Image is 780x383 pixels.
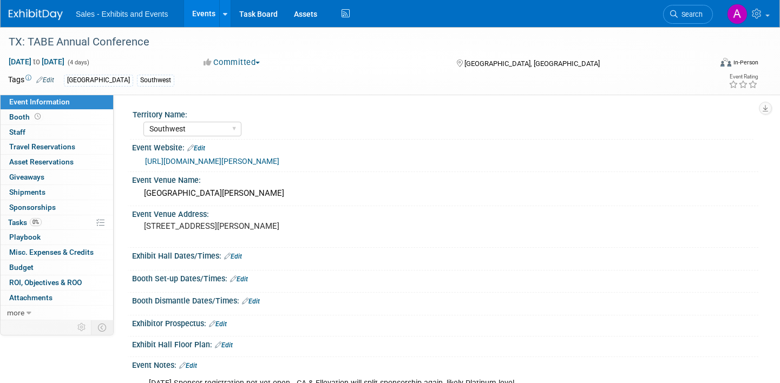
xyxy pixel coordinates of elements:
span: Event Information [9,97,70,106]
a: Budget [1,260,113,275]
span: Budget [9,263,34,272]
div: Exhibitor Prospectus: [132,315,758,329]
span: [GEOGRAPHIC_DATA], [GEOGRAPHIC_DATA] [464,60,600,68]
span: Booth [9,113,43,121]
a: Staff [1,125,113,140]
div: TX: TABE Annual Conference [5,32,694,52]
span: Staff [9,128,25,136]
a: Giveaways [1,170,113,184]
div: [GEOGRAPHIC_DATA] [64,75,133,86]
img: Alexandra Horne [727,4,748,24]
a: more [1,306,113,320]
span: (4 days) [67,59,89,66]
div: Exhibit Hall Dates/Times: [132,248,758,262]
div: Territory Name: [133,107,753,120]
a: Edit [179,362,197,369]
a: Booth [1,110,113,124]
a: Edit [224,253,242,260]
div: Event Notes: [132,357,758,371]
td: Tags [8,74,54,87]
a: Edit [215,341,233,349]
div: Event Website: [132,140,758,154]
span: ROI, Objectives & ROO [9,278,82,287]
img: ExhibitDay [9,9,63,20]
div: Event Venue Address: [132,206,758,220]
div: In-Person [733,58,758,67]
a: Playbook [1,230,113,245]
span: more [7,308,24,317]
span: [DATE] [DATE] [8,57,65,67]
span: Booth not reserved yet [32,113,43,121]
a: [URL][DOMAIN_NAME][PERSON_NAME] [145,157,279,166]
div: Event Rating [729,74,758,80]
a: Search [663,5,713,24]
span: Giveaways [9,173,44,181]
a: Shipments [1,185,113,200]
pre: [STREET_ADDRESS][PERSON_NAME] [144,221,381,231]
img: Format-Inperson.png [720,58,731,67]
a: Asset Reservations [1,155,113,169]
span: Travel Reservations [9,142,75,151]
div: Event Format [647,56,758,72]
span: Shipments [9,188,45,196]
span: Sponsorships [9,203,56,212]
span: to [31,57,42,66]
a: Travel Reservations [1,140,113,154]
div: Southwest [137,75,174,86]
span: Sales - Exhibits and Events [76,10,168,18]
a: Edit [187,144,205,152]
a: Edit [209,320,227,328]
div: [GEOGRAPHIC_DATA][PERSON_NAME] [140,185,750,202]
a: ROI, Objectives & ROO [1,275,113,290]
a: Tasks0% [1,215,113,230]
a: Event Information [1,95,113,109]
span: Misc. Expenses & Credits [9,248,94,256]
button: Committed [200,57,264,68]
td: Toggle Event Tabs [91,320,114,334]
div: Booth Set-up Dates/Times: [132,270,758,285]
div: Event Venue Name: [132,172,758,186]
div: Exhibit Hall Floor Plan: [132,336,758,351]
td: Personalize Event Tab Strip [73,320,91,334]
a: Edit [230,275,248,283]
a: Edit [242,298,260,305]
a: Attachments [1,290,113,305]
span: Search [678,10,703,18]
a: Misc. Expenses & Credits [1,245,113,260]
span: 0% [30,218,42,226]
a: Sponsorships [1,200,113,215]
span: Tasks [8,218,42,227]
div: Booth Dismantle Dates/Times: [132,293,758,307]
a: Edit [36,76,54,84]
span: Playbook [9,233,41,241]
span: Attachments [9,293,53,302]
span: Asset Reservations [9,157,74,166]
